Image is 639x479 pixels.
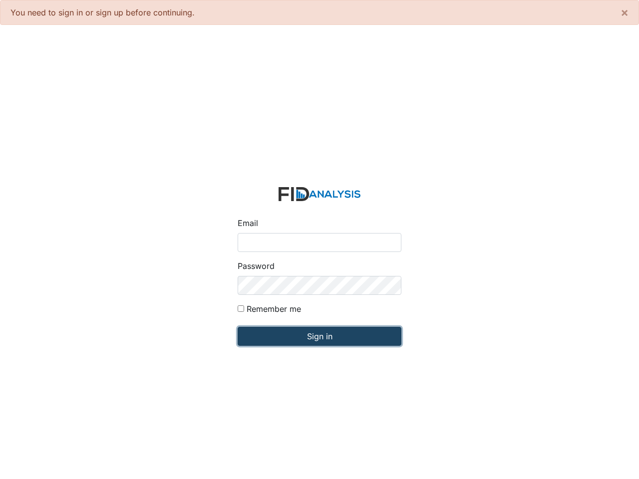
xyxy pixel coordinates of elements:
[238,217,258,229] label: Email
[279,187,360,202] img: logo-2fc8c6e3336f68795322cb6e9a2b9007179b544421de10c17bdaae8622450297.svg
[238,327,401,346] input: Sign in
[247,303,301,315] label: Remember me
[621,5,629,19] span: ×
[611,0,639,24] button: ×
[238,260,275,272] label: Password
